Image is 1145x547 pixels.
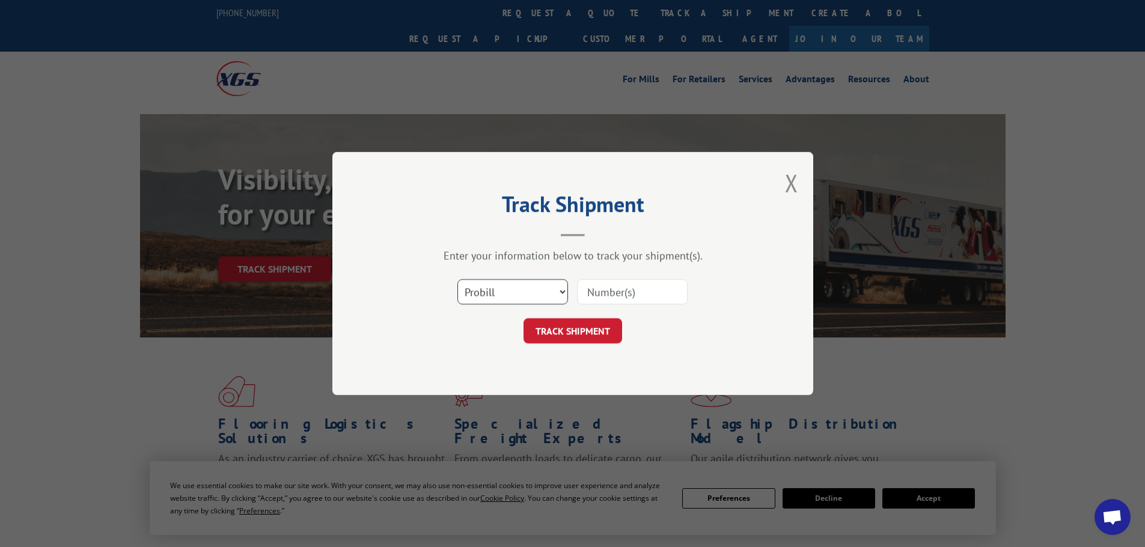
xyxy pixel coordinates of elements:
[392,196,753,219] h2: Track Shipment
[524,318,622,343] button: TRACK SHIPMENT
[577,279,688,304] input: Number(s)
[392,249,753,262] div: Enter your information below to track your shipment(s).
[1095,499,1131,535] div: Open chat
[785,167,798,199] button: Close modal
